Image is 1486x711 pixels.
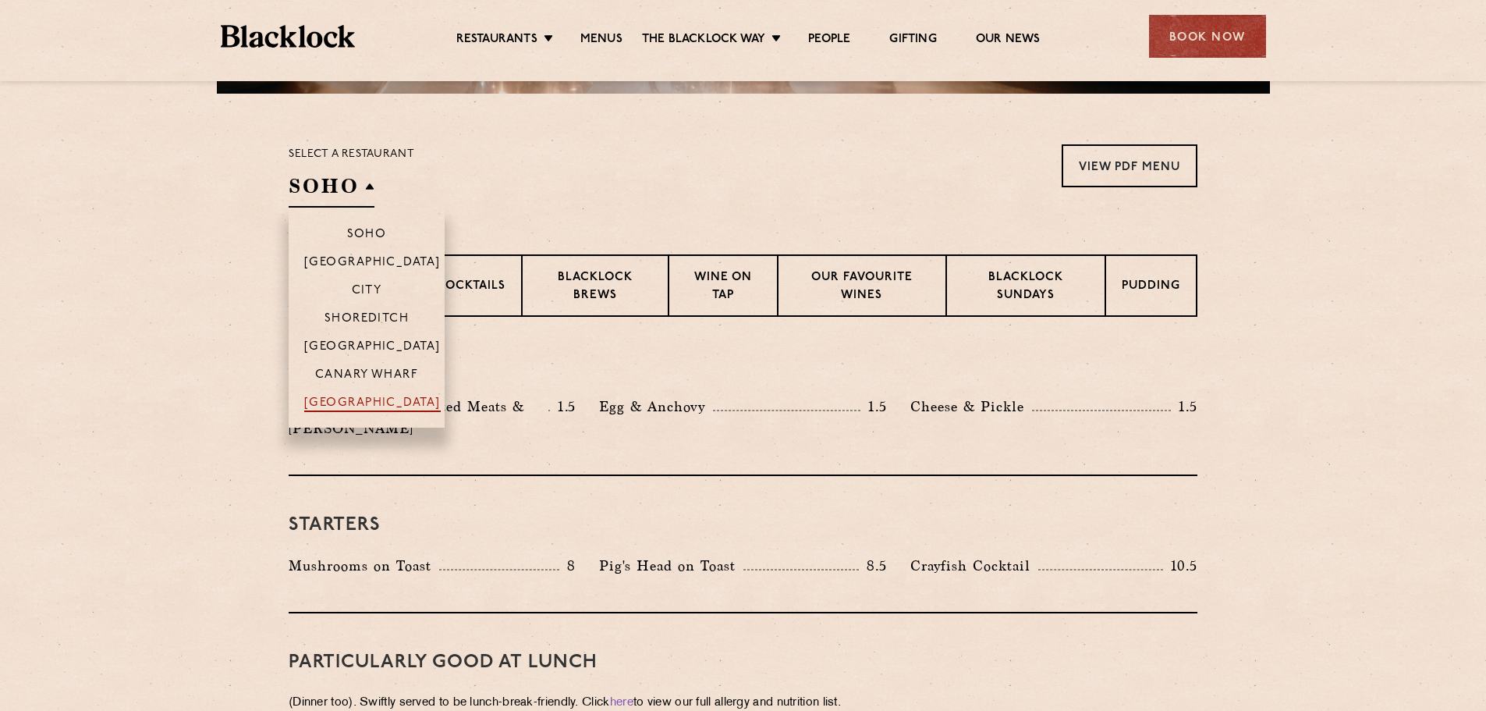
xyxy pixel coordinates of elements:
[910,555,1038,577] p: Crayfish Cocktail
[352,284,382,300] p: City
[1163,556,1197,576] p: 10.5
[304,256,441,272] p: [GEOGRAPHIC_DATA]
[599,555,743,577] p: Pig's Head on Toast
[289,172,374,208] h2: SOHO
[456,32,537,49] a: Restaurants
[436,278,505,297] p: Cocktails
[1149,15,1266,58] div: Book Now
[1171,396,1197,417] p: 1.5
[315,368,418,384] p: Canary Wharf
[685,269,761,306] p: Wine on Tap
[610,697,633,709] a: here
[859,556,887,576] p: 8.5
[580,32,622,49] a: Menus
[289,144,414,165] p: Select a restaurant
[794,269,929,306] p: Our favourite wines
[304,340,441,356] p: [GEOGRAPHIC_DATA]
[289,515,1197,535] h3: Starters
[538,269,652,306] p: Blacklock Brews
[325,312,410,328] p: Shoreditch
[963,269,1089,306] p: Blacklock Sundays
[642,32,765,49] a: The Blacklock Way
[559,556,576,576] p: 8
[889,32,936,49] a: Gifting
[1122,278,1180,297] p: Pudding
[550,396,576,417] p: 1.5
[1062,144,1197,187] a: View PDF Menu
[289,356,1197,376] h3: Pre Chop Bites
[599,396,713,418] p: Egg & Anchovy
[976,32,1041,49] a: Our News
[289,652,1197,673] h3: PARTICULARLY GOOD AT LUNCH
[860,396,887,417] p: 1.5
[304,396,441,412] p: [GEOGRAPHIC_DATA]
[910,396,1032,418] p: Cheese & Pickle
[808,32,850,49] a: People
[221,25,356,48] img: BL_Textured_Logo-footer-cropped.svg
[289,555,439,577] p: Mushrooms on Toast
[347,228,387,244] p: Soho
